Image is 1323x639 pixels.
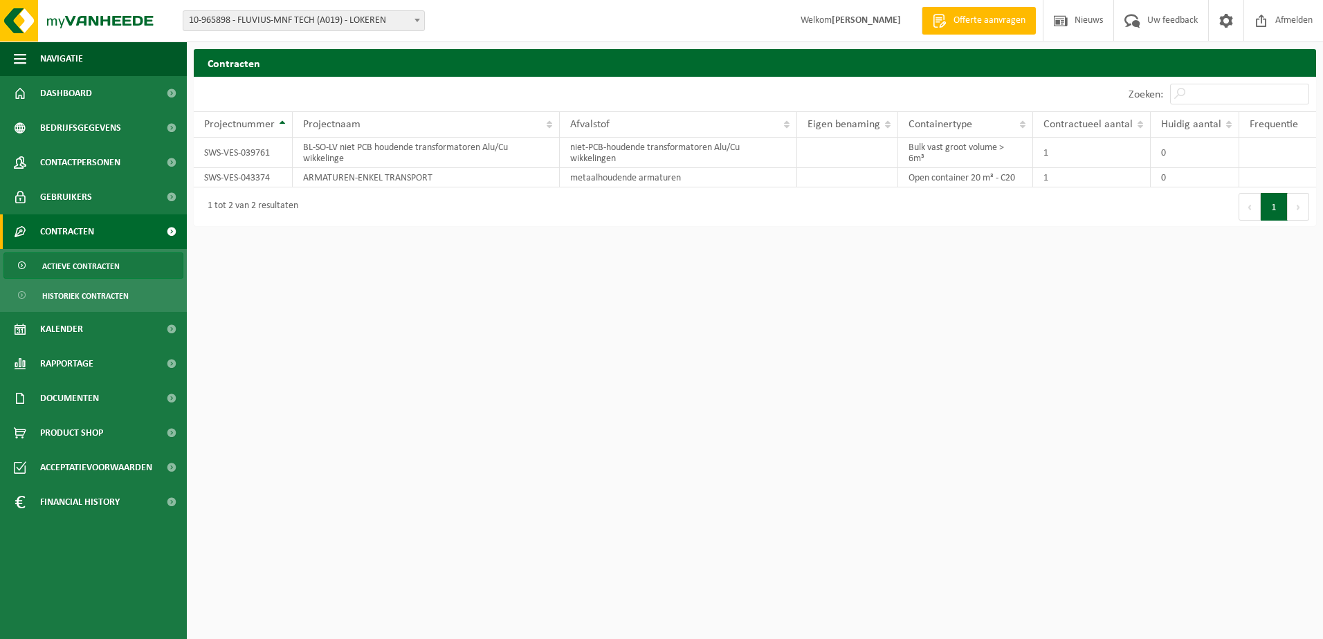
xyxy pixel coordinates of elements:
strong: [PERSON_NAME] [832,15,901,26]
span: Historiek contracten [42,283,129,309]
td: Bulk vast groot volume > 6m³ [898,138,1033,168]
td: niet-PCB-houdende transformatoren Alu/Cu wikkelingen [560,138,797,168]
span: Gebruikers [40,180,92,214]
div: 1 tot 2 van 2 resultaten [201,194,298,219]
span: Documenten [40,381,99,416]
td: 1 [1033,168,1151,187]
span: Contactpersonen [40,145,120,180]
span: Acceptatievoorwaarden [40,450,152,485]
button: Previous [1239,193,1261,221]
td: BL-SO-LV niet PCB houdende transformatoren Alu/Cu wikkelinge [293,138,560,168]
span: Bedrijfsgegevens [40,111,121,145]
td: 0 [1151,168,1239,187]
span: Financial History [40,485,120,519]
span: Frequentie [1250,119,1298,130]
span: Kalender [40,312,83,346]
td: metaalhoudende armaturen [560,168,797,187]
span: Eigen benaming [808,119,880,130]
td: Open container 20 m³ - C20 [898,168,1033,187]
span: Dashboard [40,76,92,111]
span: 10-965898 - FLUVIUS-MNF TECH (A019) - LOKEREN [183,11,424,30]
td: SWS-VES-039761 [194,138,293,168]
span: Projectnaam [303,119,361,130]
span: Product Shop [40,416,103,450]
span: Navigatie [40,41,83,76]
span: Huidig aantal [1161,119,1221,130]
td: 1 [1033,138,1151,168]
label: Zoeken: [1129,89,1163,100]
h2: Contracten [194,49,1316,76]
span: Offerte aanvragen [950,14,1029,28]
span: Projectnummer [204,119,275,130]
span: 10-965898 - FLUVIUS-MNF TECH (A019) - LOKEREN [183,10,425,31]
span: Afvalstof [570,119,610,130]
td: ARMATUREN-ENKEL TRANSPORT [293,168,560,187]
span: Containertype [909,119,972,130]
a: Historiek contracten [3,282,183,308]
a: Offerte aanvragen [922,7,1036,35]
td: SWS-VES-043374 [194,168,293,187]
span: Actieve contracten [42,253,120,279]
td: 0 [1151,138,1239,168]
a: Actieve contracten [3,252,183,279]
span: Contracten [40,214,94,249]
button: 1 [1261,193,1288,221]
span: Contractueel aantal [1043,119,1133,130]
span: Rapportage [40,346,93,381]
button: Next [1288,193,1309,221]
